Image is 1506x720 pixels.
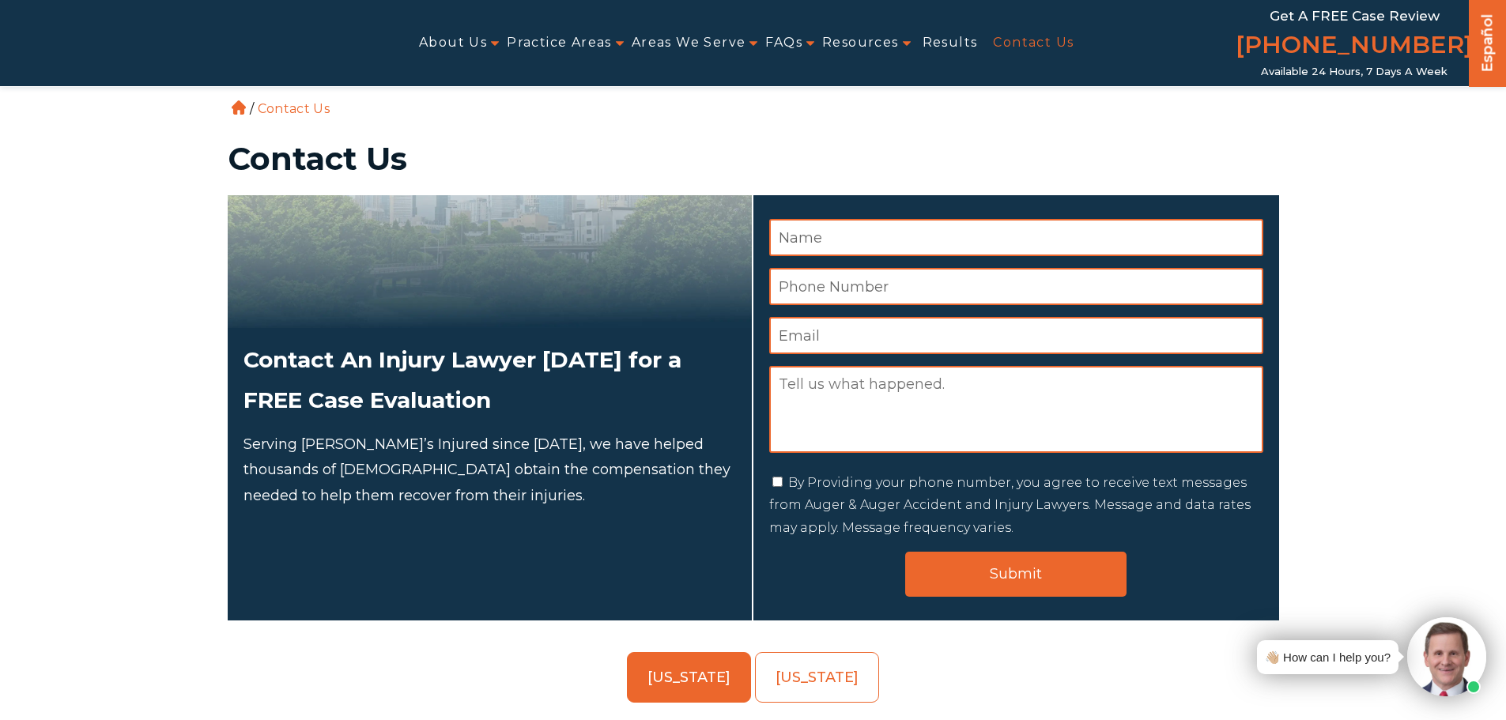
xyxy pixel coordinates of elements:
[1236,28,1473,66] a: [PHONE_NUMBER]
[1407,617,1486,696] img: Intaker widget Avatar
[1270,8,1440,24] span: Get a FREE Case Review
[769,475,1251,536] label: By Providing your phone number, you agree to receive text messages from Auger & Auger Accident an...
[1261,66,1447,78] span: Available 24 Hours, 7 Days a Week
[905,552,1127,597] input: Submit
[632,25,746,61] a: Areas We Serve
[507,25,612,61] a: Practice Areas
[822,25,899,61] a: Resources
[993,25,1074,61] a: Contact Us
[228,143,1279,175] h1: Contact Us
[627,652,751,703] a: [US_STATE]
[232,100,246,115] a: Home
[769,219,1263,256] input: Name
[9,25,257,62] img: Auger & Auger Accident and Injury Lawyers Logo
[923,25,978,61] a: Results
[765,25,802,61] a: FAQs
[254,101,334,116] li: Contact Us
[769,317,1263,354] input: Email
[1265,646,1391,668] div: 👋🏼 How can I help you?
[769,268,1263,305] input: Phone Number
[419,25,487,61] a: About Us
[755,652,879,703] a: [US_STATE]
[228,195,752,328] img: Attorneys
[243,340,736,420] h2: Contact An Injury Lawyer [DATE] for a FREE Case Evaluation
[243,432,736,508] p: Serving [PERSON_NAME]’s Injured since [DATE], we have helped thousands of [DEMOGRAPHIC_DATA] obta...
